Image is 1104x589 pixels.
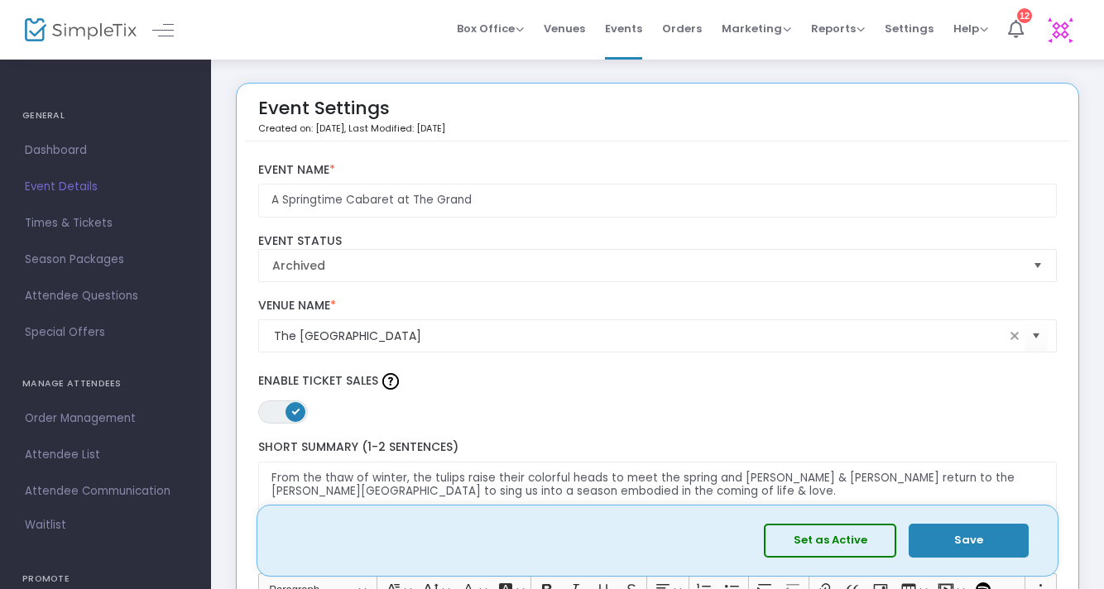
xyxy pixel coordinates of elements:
[258,163,1058,178] label: Event Name
[258,184,1058,218] input: Enter Event Name
[25,285,186,307] span: Attendee Questions
[25,408,186,429] span: Order Management
[25,176,186,198] span: Event Details
[382,373,399,390] img: question-mark
[258,369,1058,394] label: Enable Ticket Sales
[274,328,1006,345] input: Select Venue
[885,7,934,50] span: Settings
[811,21,865,36] span: Reports
[22,367,189,400] h4: MANAGE ATTENDEES
[22,99,189,132] h4: GENERAL
[25,213,186,234] span: Times & Tickets
[457,21,524,36] span: Box Office
[258,92,445,141] div: Event Settings
[25,140,186,161] span: Dashboard
[544,7,585,50] span: Venues
[291,407,300,415] span: ON
[722,21,791,36] span: Marketing
[25,249,186,271] span: Season Packages
[25,322,186,343] span: Special Offers
[258,299,1058,314] label: Venue Name
[250,539,1065,573] label: Tell us about your event
[1017,8,1032,23] div: 12
[909,524,1029,558] button: Save
[25,517,66,534] span: Waitlist
[953,21,988,36] span: Help
[1025,319,1048,353] button: Select
[605,7,642,50] span: Events
[258,234,1058,249] label: Event Status
[344,122,445,135] span: , Last Modified: [DATE]
[25,481,186,502] span: Attendee Communication
[258,438,458,455] span: Short Summary (1-2 Sentences)
[764,524,896,558] button: Set as Active
[258,122,445,136] p: Created on: [DATE]
[1026,250,1049,281] button: Select
[272,257,1020,274] span: Archived
[662,7,702,50] span: Orders
[1005,326,1025,346] span: clear
[25,444,186,466] span: Attendee List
